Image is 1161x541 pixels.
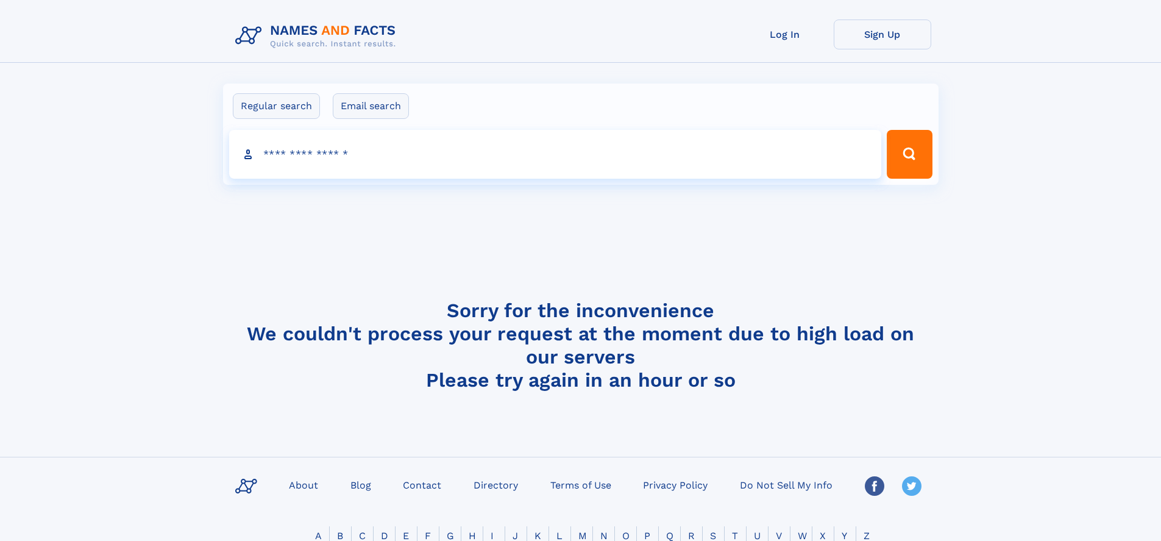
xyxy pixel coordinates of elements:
button: Search Button [887,130,932,179]
a: Terms of Use [545,476,616,493]
a: Sign Up [834,20,931,49]
a: About [284,476,323,493]
label: Regular search [233,93,320,119]
img: Logo Names and Facts [230,20,406,52]
img: Twitter [902,476,921,496]
a: Blog [346,476,376,493]
a: Privacy Policy [638,476,712,493]
a: Contact [398,476,446,493]
input: search input [229,130,882,179]
a: Do Not Sell My Info [735,476,837,493]
h4: Sorry for the inconvenience We couldn't process your request at the moment due to high load on ou... [230,299,931,392]
img: Facebook [865,476,884,496]
label: Email search [333,93,409,119]
a: Log In [736,20,834,49]
a: Directory [469,476,523,493]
